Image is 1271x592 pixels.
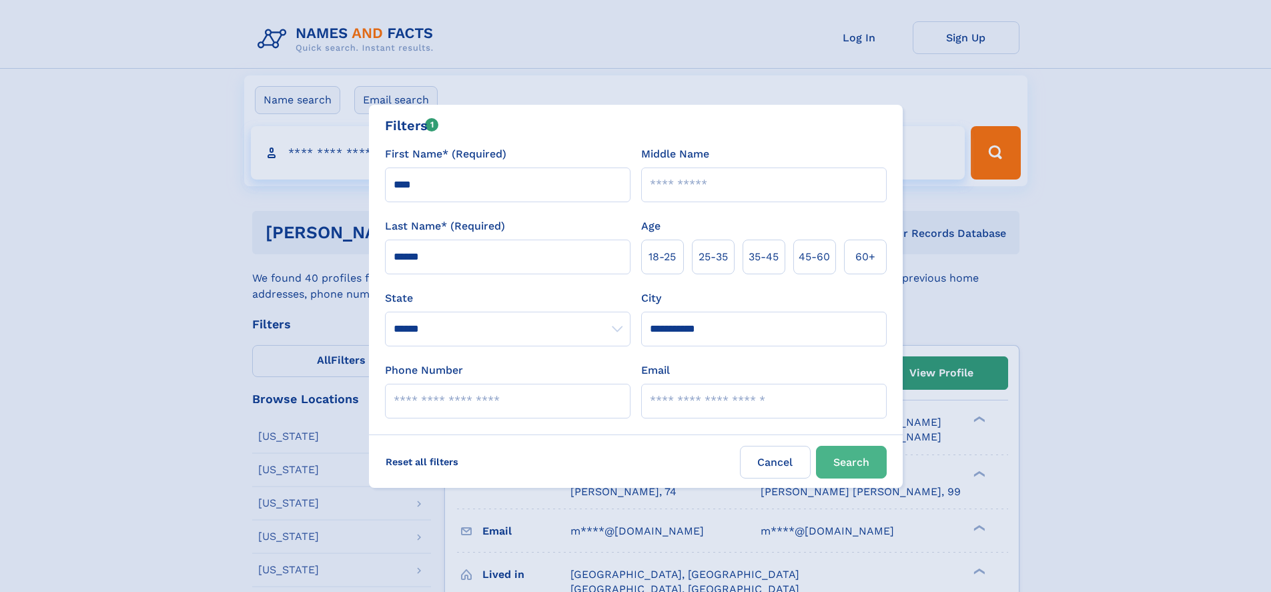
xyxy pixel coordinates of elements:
[641,362,670,378] label: Email
[816,446,887,479] button: Search
[799,249,830,265] span: 45‑60
[641,218,661,234] label: Age
[855,249,875,265] span: 60+
[649,249,676,265] span: 18‑25
[377,446,467,478] label: Reset all filters
[385,362,463,378] label: Phone Number
[641,290,661,306] label: City
[749,249,779,265] span: 35‑45
[385,146,506,162] label: First Name* (Required)
[699,249,728,265] span: 25‑35
[385,290,630,306] label: State
[385,218,505,234] label: Last Name* (Required)
[740,446,811,479] label: Cancel
[641,146,709,162] label: Middle Name
[385,115,439,135] div: Filters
